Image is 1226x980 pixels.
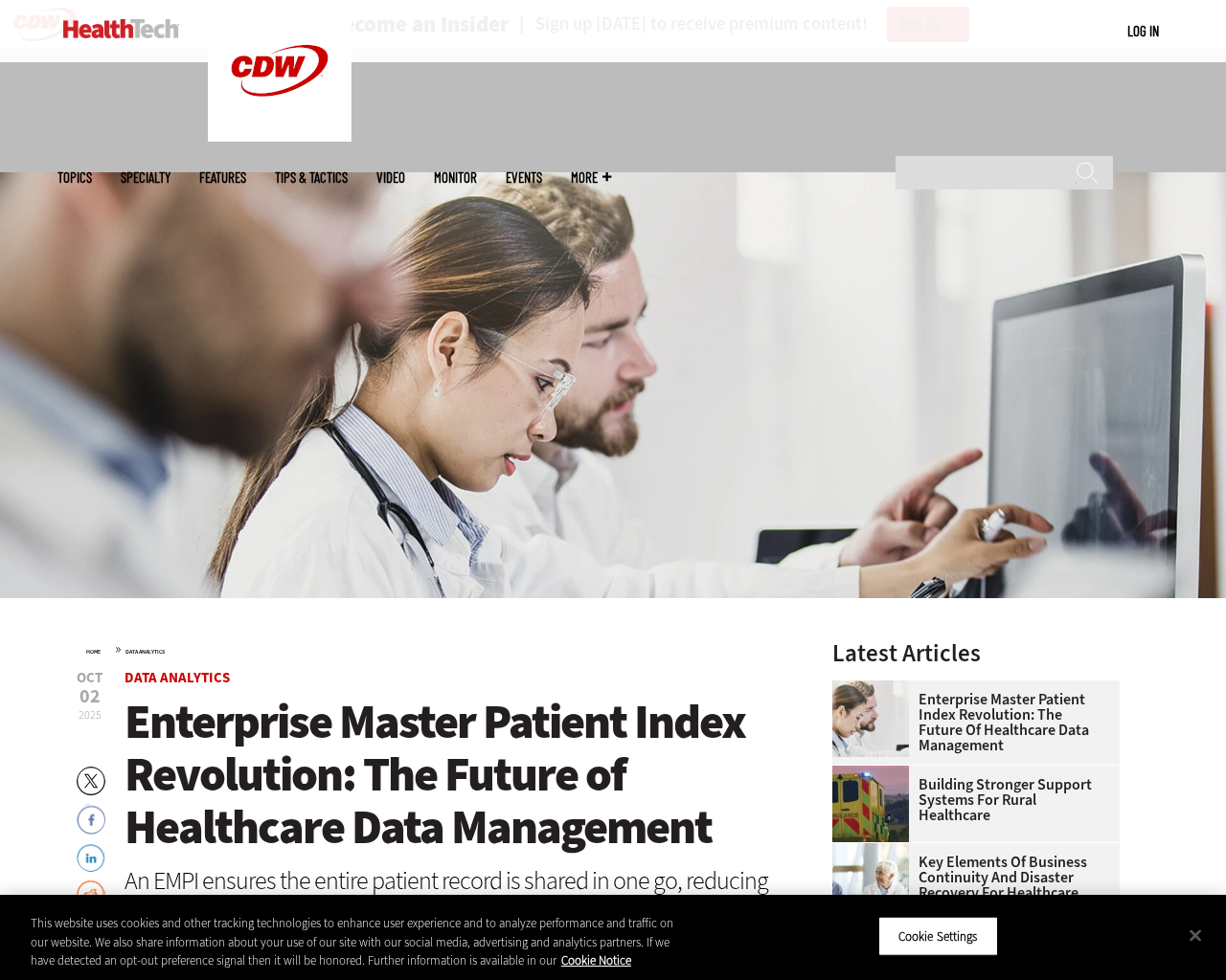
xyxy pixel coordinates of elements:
[125,648,165,656] a: Data Analytics
[832,777,1108,823] a: Building Stronger Support Systems for Rural Healthcare
[208,126,352,146] a: CDW
[571,170,611,185] span: More
[275,170,348,185] a: Tips & Tactics
[832,680,919,696] a: medical researchers look at data on desktop monitor
[77,687,102,706] span: 02
[86,648,101,656] a: Home
[832,692,1108,753] a: Enterprise Master Patient Index Revolution: The Future of Healthcare Data Management
[63,19,179,38] img: Home
[506,170,542,185] a: Events
[376,170,405,185] a: Video
[832,843,919,858] a: incident response team discusses around a table
[125,690,745,858] span: Enterprise Master Patient Index Revolution: The Future of Healthcare Data Management
[561,952,631,969] a: More information about your privacy
[832,641,1120,665] h3: Latest Articles
[121,170,170,185] span: Specialty
[832,766,909,842] img: ambulance driving down country road at sunset
[832,680,909,757] img: medical researchers look at data on desktop monitor
[31,914,674,970] div: This website uses cookies and other tracking technologies to enhance user experience and to analy...
[1127,22,1159,39] a: Log in
[832,855,1108,901] a: Key Elements of Business Continuity and Disaster Recovery for Healthcare
[125,868,782,943] div: An EMPI ensures the entire patient record is shared in one go, reducing the administrative load o...
[199,170,246,185] a: Features
[79,707,102,723] span: 2025
[832,843,909,920] img: incident response team discusses around a table
[1174,914,1216,956] button: Close
[832,766,919,781] a: ambulance driving down country road at sunset
[86,641,782,657] div: »
[77,671,102,685] span: Oct
[125,668,230,687] a: Data Analytics
[434,170,477,185] a: MonITor
[1127,21,1159,41] div: User menu
[878,916,998,956] button: Cookie Settings
[57,170,92,185] span: Topics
